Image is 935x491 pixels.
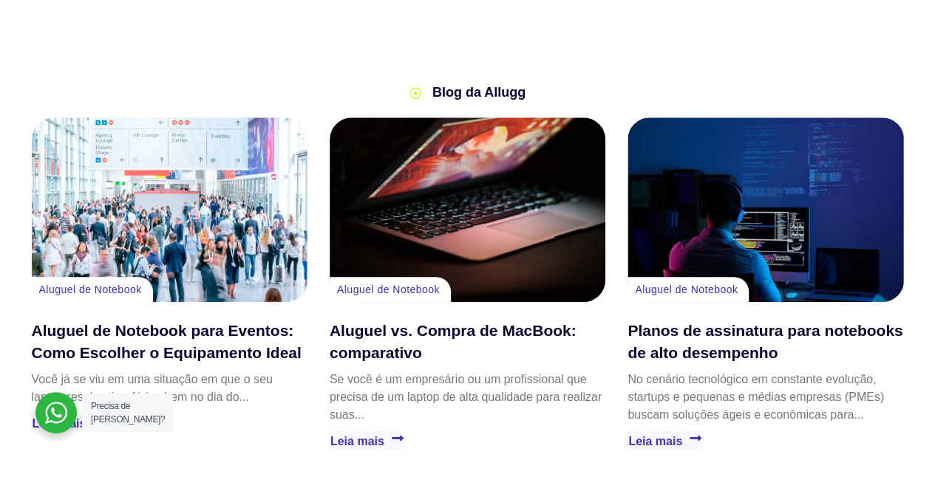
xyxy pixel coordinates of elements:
[32,371,307,406] p: Você já se viu em uma situação em que o seu laptop resolve tirar férias bem no dia do...
[669,302,935,491] div: Widget de chat
[330,371,605,424] p: Se você é um empresário ou um profissional que precisa de um laptop de alta qualidade para realiz...
[635,284,738,295] a: Aluguel de Notebook
[628,371,903,424] p: No cenário tecnológico em constante evolução, startups e pequenas e médias empresas (PMEs) buscam...
[91,401,165,425] span: Precisa de [PERSON_NAME]?
[330,117,605,302] a: Aluguel vs. Compra de MacBook: comparativo
[628,117,903,302] a: Planos de assinatura para notebooks de alto desempenho
[628,322,902,360] a: Planos de assinatura para notebooks de alto desempenho
[32,322,302,360] a: Aluguel de Notebook para Eventos: Como Escolher o Equipamento Ideal
[669,302,935,491] iframe: Chat Widget
[337,284,440,295] a: Aluguel de Notebook
[330,322,577,360] a: Aluguel vs. Compra de MacBook: comparativo
[429,83,526,103] span: Blog da Allugg
[39,284,142,295] a: Aluguel de Notebook
[32,413,106,433] a: Leia mais
[32,117,307,302] a: Aluguel de Notebook para Eventos: Como Escolher o Equipamento Ideal
[330,430,404,450] a: Leia mais
[628,430,702,450] a: Leia mais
